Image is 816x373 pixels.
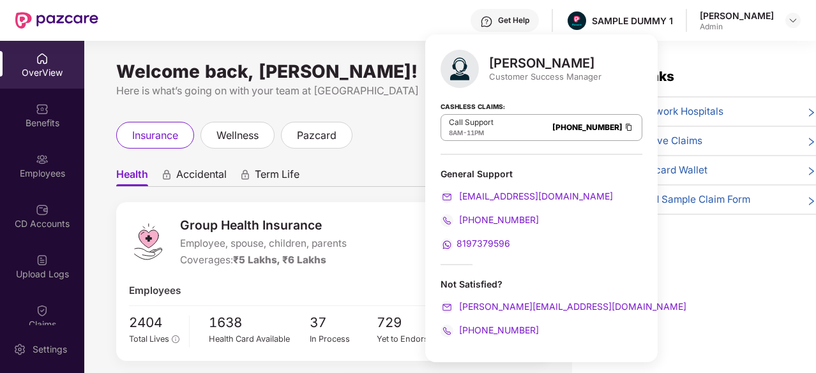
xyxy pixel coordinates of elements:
[441,325,539,335] a: [PHONE_NUMBER]
[700,22,774,32] div: Admin
[116,168,148,186] span: Health
[36,103,49,115] img: svg+xml;base64,PHN2ZyBpZD0iQmVuZWZpdHMiIHhtbG5zPSJodHRwOi8vd3d3LnczLm9yZy8yMDAwL3N2ZyIgd2lkdGg9Ij...
[457,325,539,335] span: [PHONE_NUMBER]
[180,216,347,235] span: Group Health Insurance
[441,214,453,227] img: svg+xml;base64,PHN2ZyB4bWxucz0iaHR0cDovL3d3dy53My5vcmcvMjAwMC9zdmciIHdpZHRoPSIyMCIgaGVpZ2h0PSIyMC...
[806,136,816,149] span: right
[176,168,227,186] span: Accidental
[233,254,326,266] span: ₹5 Lakhs, ₹6 Lakhs
[377,333,444,346] div: Yet to Endorse
[255,168,299,186] span: Term Life
[209,312,310,333] span: 1638
[310,312,377,333] span: 37
[129,334,169,344] span: Total Lives
[132,128,178,143] span: insurance
[498,15,529,26] div: Get Help
[116,83,547,99] div: Here is what’s going on with your team at [GEOGRAPHIC_DATA]
[457,214,539,225] span: [PHONE_NUMBER]
[441,191,453,203] img: svg+xml;base64,PHN2ZyB4bWxucz0iaHR0cDovL3d3dy53My5vcmcvMjAwMC9zdmciIHdpZHRoPSIyMCIgaGVpZ2h0PSIyMC...
[489,71,601,82] div: Customer Success Manager
[29,343,71,356] div: Settings
[377,312,444,333] span: 729
[36,304,49,317] img: svg+xml;base64,PHN2ZyBpZD0iQ2xhaW0iIHhtbG5zPSJodHRwOi8vd3d3LnczLm9yZy8yMDAwL3N2ZyIgd2lkdGg9IjIwIi...
[441,278,642,290] div: Not Satisfied?
[592,15,673,27] div: SAMPLE DUMMY 1
[788,15,798,26] img: svg+xml;base64,PHN2ZyBpZD0iRHJvcGRvd24tMzJ4MzIiIHhtbG5zPSJodHRwOi8vd3d3LnczLm9yZy8yMDAwL3N2ZyIgd2...
[209,333,310,346] div: Health Card Available
[161,169,172,180] div: animation
[129,283,181,298] span: Employees
[441,168,642,251] div: General Support
[216,128,259,143] span: wellness
[441,99,505,113] strong: Cashless Claims:
[239,169,251,180] div: animation
[441,325,453,337] img: svg+xml;base64,PHN2ZyB4bWxucz0iaHR0cDovL3d3dy53My5vcmcvMjAwMC9zdmciIHdpZHRoPSIyMCIgaGVpZ2h0PSIyMC...
[36,203,49,216] img: svg+xml;base64,PHN2ZyBpZD0iQ0RfQWNjb3VudHMiIGRhdGEtbmFtZT0iQ0QgQWNjb3VudHMiIHhtbG5zPSJodHRwOi8vd3...
[806,194,816,207] span: right
[624,122,634,133] img: Clipboard Icon
[552,122,623,132] a: [PHONE_NUMBER]
[598,225,816,238] div: View More
[457,191,613,201] span: [EMAIL_ADDRESS][DOMAIN_NAME]
[180,236,347,251] span: Employee, spouse, children, parents
[480,15,493,28] img: svg+xml;base64,PHN2ZyBpZD0iSGVscC0zMngzMiIgeG1sbnM9Imh0dHA6Ly93d3cudzMub3JnLzIwMDAvc3ZnIiB3aWR0aD...
[15,12,98,29] img: New Pazcare Logo
[489,55,601,71] div: [PERSON_NAME]
[36,52,49,65] img: svg+xml;base64,PHN2ZyBpZD0iSG9tZSIgeG1sbnM9Imh0dHA6Ly93d3cudzMub3JnLzIwMDAvc3ZnIiB3aWR0aD0iMjAiIG...
[116,66,547,77] div: Welcome back, [PERSON_NAME]!
[441,278,642,337] div: Not Satisfied?
[297,128,336,143] span: pazcard
[441,238,453,251] img: svg+xml;base64,PHN2ZyB4bWxucz0iaHR0cDovL3d3dy53My5vcmcvMjAwMC9zdmciIHdpZHRoPSIyMCIgaGVpZ2h0PSIyMC...
[172,335,179,342] span: info-circle
[449,129,463,136] span: 8AM
[467,129,484,136] span: 11PM
[441,301,453,314] img: svg+xml;base64,PHN2ZyB4bWxucz0iaHR0cDovL3d3dy53My5vcmcvMjAwMC9zdmciIHdpZHRoPSIyMCIgaGVpZ2h0PSIyMC...
[449,128,494,138] div: -
[36,153,49,166] img: svg+xml;base64,PHN2ZyBpZD0iRW1wbG95ZWVzIiB4bWxucz0iaHR0cDovL3d3dy53My5vcmcvMjAwMC9zdmciIHdpZHRoPS...
[441,214,539,225] a: [PHONE_NUMBER]
[441,191,613,201] a: [EMAIL_ADDRESS][DOMAIN_NAME]
[441,50,479,88] img: svg+xml;base64,PHN2ZyB4bWxucz0iaHR0cDovL3d3dy53My5vcmcvMjAwMC9zdmciIHhtbG5zOnhsaW5rPSJodHRwOi8vd3...
[129,312,179,333] span: 2404
[441,238,510,249] a: 8197379596
[598,104,723,119] span: 🏥 View Network Hospitals
[180,252,347,268] div: Coverages:
[310,333,377,346] div: In Process
[36,254,49,267] img: svg+xml;base64,PHN2ZyBpZD0iVXBsb2FkX0xvZ3MiIGRhdGEtbmFtZT0iVXBsb2FkIExvZ3MiIHhtbG5zPSJodHRwOi8vd3...
[129,223,167,261] img: logo
[457,238,510,249] span: 8197379596
[457,301,686,312] span: [PERSON_NAME][EMAIL_ADDRESS][DOMAIN_NAME]
[449,117,494,128] p: Call Support
[598,192,750,207] span: 📄 Download Sample Claim Form
[441,301,686,312] a: [PERSON_NAME][EMAIL_ADDRESS][DOMAIN_NAME]
[700,10,774,22] div: [PERSON_NAME]
[441,168,642,180] div: General Support
[806,106,816,119] span: right
[13,343,26,356] img: svg+xml;base64,PHN2ZyBpZD0iU2V0dGluZy0yMHgyMCIgeG1sbnM9Imh0dHA6Ly93d3cudzMub3JnLzIwMDAvc3ZnIiB3aW...
[568,11,586,30] img: Pazcare_Alternative_logo-01-01.png
[806,165,816,178] span: right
